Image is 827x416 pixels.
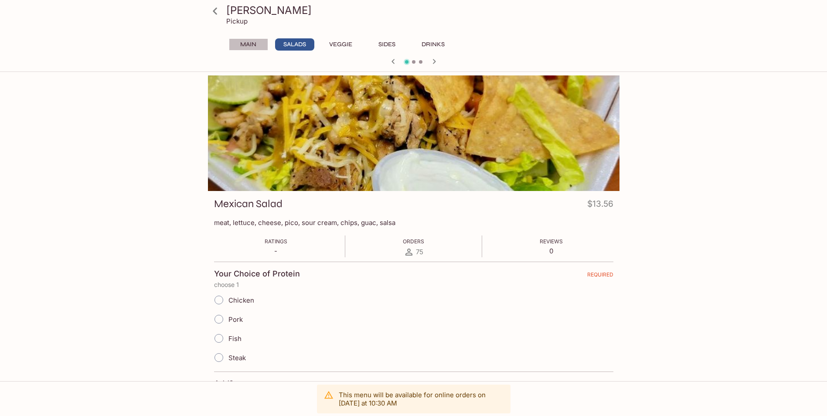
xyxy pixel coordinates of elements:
h3: [PERSON_NAME] [226,3,616,17]
span: Chicken [228,296,254,304]
p: - [265,247,287,255]
p: 0 [540,247,563,255]
span: Ratings [265,238,287,245]
p: choose 1 [214,281,613,288]
span: REQUIRED [587,271,613,281]
p: meat, lettuce, cheese, pico, sour cream, chips, guac, salsa [214,218,613,227]
h3: Mexican Salad [214,197,282,211]
h4: $13.56 [587,197,613,214]
h4: Your Choice of Protein [214,269,300,279]
button: Sides [368,38,407,51]
span: Reviews [540,238,563,245]
span: Orders [403,238,424,245]
button: Salads [275,38,314,51]
span: Pork [228,315,243,324]
h4: Add? [214,379,234,389]
button: Veggie [321,38,361,51]
span: Steak [228,354,246,362]
span: 75 [416,248,423,256]
button: Main [229,38,268,51]
button: Drinks [414,38,453,51]
p: This menu will be available for online orders on [DATE] at 10:30 AM [339,391,504,407]
span: Fish [228,334,242,343]
div: Mexican Salad [208,75,619,191]
p: Pickup [226,17,248,25]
